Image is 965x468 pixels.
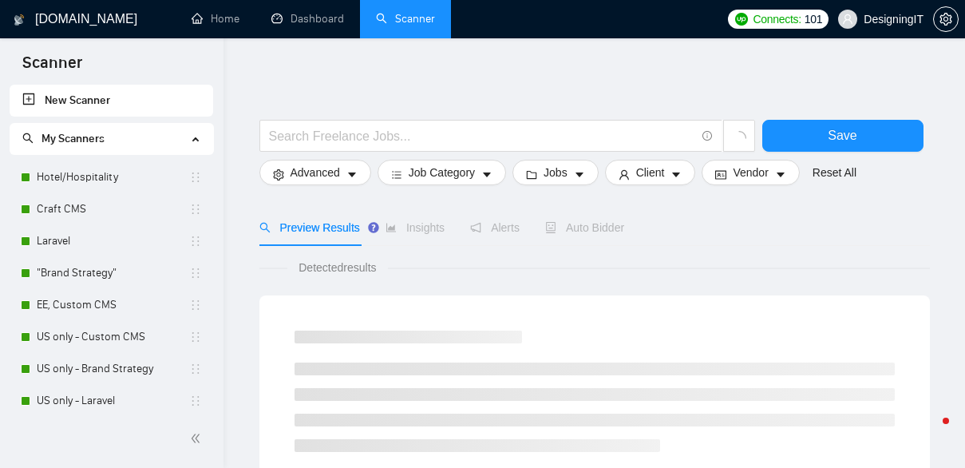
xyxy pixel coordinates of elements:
span: search [22,133,34,144]
span: loading [732,131,746,145]
a: Laravel [37,225,189,257]
input: Search Freelance Jobs... [269,126,695,146]
span: Alerts [470,221,520,234]
span: Detected results [287,259,387,276]
a: setting [933,13,959,26]
span: idcard [715,169,726,180]
button: folderJobscaret-down [512,160,599,185]
span: Advanced [291,164,340,181]
span: user [842,14,853,25]
li: New Scanner [10,85,213,117]
div: Tooltip anchor [366,220,381,235]
img: logo [14,7,25,33]
span: holder [189,171,202,184]
li: Craft CMS [10,193,213,225]
li: Hotel/Hospitality [10,161,213,193]
a: EE, Custom CMS [37,289,189,321]
button: userClientcaret-down [605,160,696,185]
span: holder [189,203,202,216]
span: Jobs [544,164,568,181]
a: dashboardDashboard [271,12,344,26]
span: folder [526,169,537,180]
span: caret-down [346,169,358,180]
span: holder [189,395,202,407]
span: holder [189,235,202,248]
li: US only - Custom CMS [10,321,213,353]
span: Preview Results [259,221,360,234]
button: idcardVendorcaret-down [702,160,799,185]
a: homeHome [192,12,239,26]
span: info-circle [702,131,713,141]
a: US only - Brand Strategy [37,353,189,385]
span: Insights [386,221,445,234]
span: Vendor [733,164,768,181]
span: Save [828,125,856,145]
li: "Brand Strategy" [10,257,213,289]
span: bars [391,169,402,180]
span: robot [545,222,556,233]
span: My Scanners [22,132,105,145]
span: caret-down [670,169,682,180]
span: holder [189,363,202,375]
span: Connects: [753,10,801,28]
span: 101 [805,10,822,28]
li: US only - Laravel [10,385,213,417]
a: Reset All [813,164,856,181]
span: Job Category [409,164,475,181]
span: holder [189,267,202,280]
span: caret-down [775,169,786,180]
span: notification [470,222,481,233]
span: holder [189,299,202,311]
button: setting [933,6,959,32]
span: Scanner [10,51,95,85]
span: setting [934,13,958,26]
span: setting [273,169,284,180]
a: "Brand Strategy" [37,257,189,289]
span: search [259,222,271,233]
span: caret-down [574,169,585,180]
span: double-left [190,430,206,446]
span: Auto Bidder [545,221,624,234]
span: Client [636,164,665,181]
a: Craft CMS [37,193,189,225]
li: Laravel [10,225,213,257]
span: user [619,169,630,180]
button: settingAdvancedcaret-down [259,160,371,185]
span: My Scanners [42,132,105,145]
li: US only - Brand Strategy [10,353,213,385]
li: EE, Custom CMS [10,289,213,321]
span: holder [189,331,202,343]
button: barsJob Categorycaret-down [378,160,506,185]
a: New Scanner [22,85,200,117]
a: US only - Custom CMS [37,321,189,353]
img: upwork-logo.png [735,13,748,26]
span: area-chart [386,222,397,233]
a: Hotel/Hospitality [37,161,189,193]
iframe: Intercom live chat [911,414,949,452]
button: Save [762,120,923,152]
a: US only - Laravel [37,385,189,417]
a: searchScanner [376,12,435,26]
span: caret-down [481,169,492,180]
